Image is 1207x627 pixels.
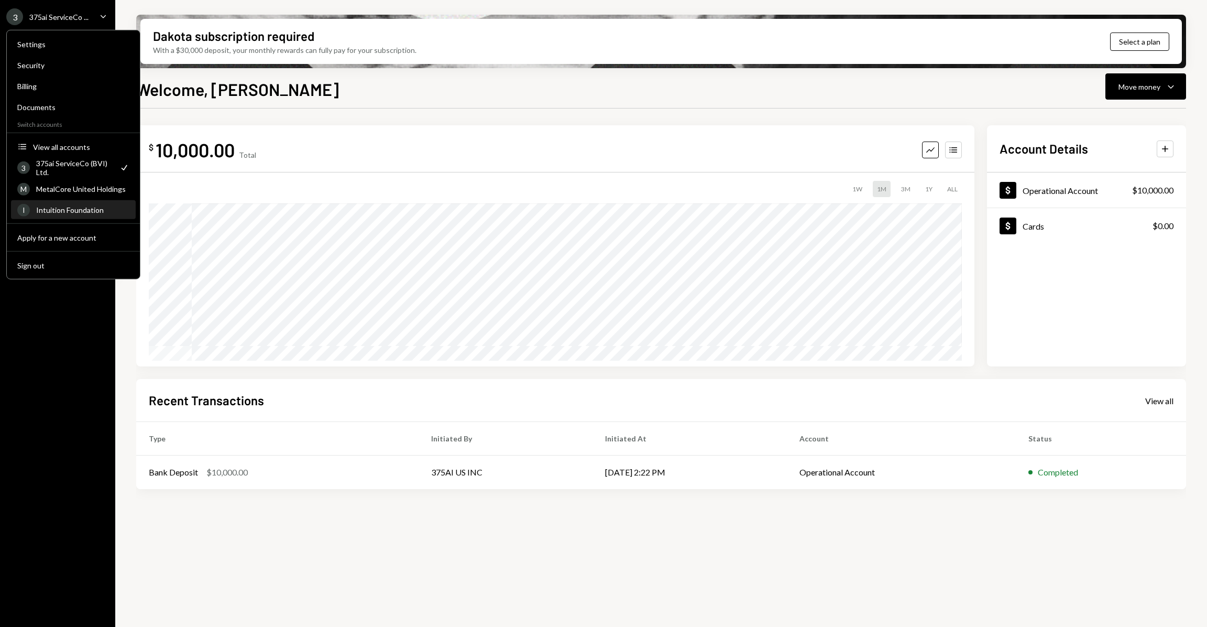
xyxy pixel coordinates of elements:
[11,229,136,247] button: Apply for a new account
[848,181,866,197] div: 1W
[943,181,962,197] div: ALL
[11,77,136,95] a: Billing
[787,422,1016,456] th: Account
[17,203,30,216] div: I
[17,40,129,49] div: Settings
[239,150,256,159] div: Total
[1145,395,1173,406] a: View all
[206,466,248,479] div: $10,000.00
[921,181,937,197] div: 1Y
[592,422,787,456] th: Initiated At
[149,142,153,153] div: $
[36,206,129,214] div: Intuition Foundation
[1118,81,1160,92] div: Move money
[17,161,30,174] div: 3
[1023,186,1098,196] div: Operational Account
[1016,422,1186,456] th: Status
[592,456,787,489] td: [DATE] 2:22 PM
[11,56,136,74] a: Security
[1023,221,1044,231] div: Cards
[1038,466,1078,479] div: Completed
[1000,140,1088,157] h2: Account Details
[787,456,1016,489] td: Operational Account
[136,422,419,456] th: Type
[1105,73,1186,100] button: Move money
[36,185,129,193] div: MetalCore United Holdings
[419,456,592,489] td: 375AI US INC
[11,256,136,275] button: Sign out
[29,13,89,21] div: 375ai ServiceCo ...
[17,261,129,269] div: Sign out
[17,233,129,242] div: Apply for a new account
[11,179,136,198] a: MMetalCore United Holdings
[153,45,416,56] div: With a $30,000 deposit, your monthly rewards can fully pay for your subscription.
[11,98,136,116] a: Documents
[1110,33,1169,51] button: Select a plan
[6,8,23,25] div: 3
[156,138,235,161] div: 10,000.00
[1132,184,1173,197] div: $10,000.00
[17,103,129,112] div: Documents
[873,181,891,197] div: 1M
[1145,396,1173,406] div: View all
[153,27,314,45] div: Dakota subscription required
[149,466,198,479] div: Bank Deposit
[17,61,129,70] div: Security
[17,182,30,195] div: M
[897,181,915,197] div: 3M
[11,138,136,157] button: View all accounts
[987,208,1186,243] a: Cards$0.00
[11,35,136,53] a: Settings
[33,142,129,151] div: View all accounts
[149,392,264,409] h2: Recent Transactions
[7,118,140,128] div: Switch accounts
[987,172,1186,208] a: Operational Account$10,000.00
[11,200,136,219] a: IIntuition Foundation
[17,82,129,91] div: Billing
[419,422,592,456] th: Initiated By
[136,79,339,100] h1: Welcome, [PERSON_NAME]
[1153,220,1173,232] div: $0.00
[36,159,113,177] div: 375ai ServiceCo (BVI) Ltd.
